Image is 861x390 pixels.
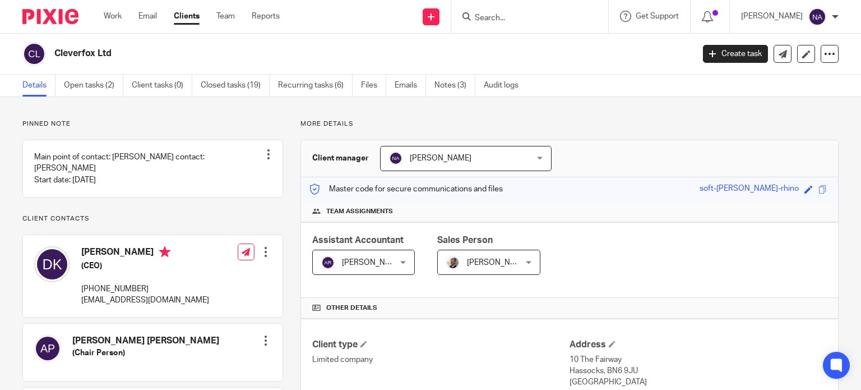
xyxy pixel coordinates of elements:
[252,11,280,22] a: Reports
[434,75,475,97] a: Notes (3)
[312,354,570,365] p: Limited company
[312,153,369,164] h3: Client manager
[474,13,575,24] input: Search
[72,335,219,347] h4: [PERSON_NAME] [PERSON_NAME]
[22,120,283,129] p: Pinned note
[741,11,803,22] p: [PERSON_NAME]
[216,11,235,22] a: Team
[81,295,209,306] p: [EMAIL_ADDRESS][DOMAIN_NAME]
[410,154,471,162] span: [PERSON_NAME]
[309,183,503,195] p: Master code for secure communications and files
[437,236,493,245] span: Sales Person
[389,152,402,165] img: svg%3E
[81,260,209,272] h5: (CEO)
[570,354,827,365] p: 10 The Fairway
[312,339,570,351] h4: Client type
[22,9,78,24] img: Pixie
[81,246,209,260] h4: [PERSON_NAME]
[703,45,768,63] a: Create task
[570,377,827,388] p: [GEOGRAPHIC_DATA]
[22,214,283,223] p: Client contacts
[300,120,839,129] p: More details
[446,256,460,269] img: Matt%20Circle.png
[361,75,386,97] a: Files
[132,75,192,97] a: Client tasks (0)
[321,256,335,269] img: svg%3E
[174,11,200,22] a: Clients
[81,283,209,295] p: [PHONE_NUMBER]
[700,183,799,196] div: soft-[PERSON_NAME]-rhino
[570,339,827,351] h4: Address
[278,75,353,97] a: Recurring tasks (6)
[467,259,529,267] span: [PERSON_NAME]
[636,12,679,20] span: Get Support
[326,207,393,216] span: Team assignments
[64,75,123,97] a: Open tasks (2)
[312,236,404,245] span: Assistant Accountant
[808,8,826,26] img: svg%3E
[326,304,377,313] span: Other details
[159,246,170,258] i: Primary
[34,335,61,362] img: svg%3E
[34,246,70,282] img: svg%3E
[342,259,404,267] span: [PERSON_NAME]
[201,75,270,97] a: Closed tasks (19)
[104,11,122,22] a: Work
[22,75,55,97] a: Details
[395,75,426,97] a: Emails
[570,365,827,377] p: Hassocks, BN6 9JU
[72,347,219,359] h5: (Chair Person)
[54,48,560,59] h2: Cleverfox Ltd
[138,11,157,22] a: Email
[22,42,46,66] img: svg%3E
[484,75,527,97] a: Audit logs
